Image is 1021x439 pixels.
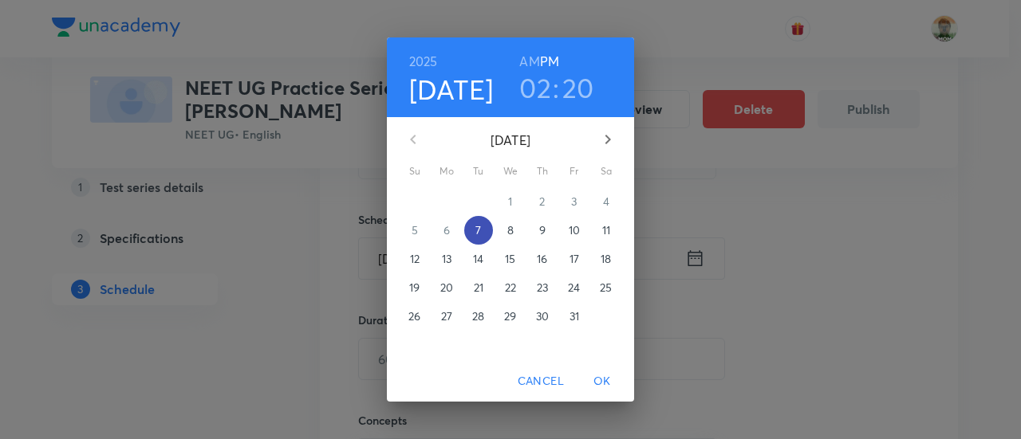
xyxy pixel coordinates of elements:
p: 16 [537,251,547,267]
button: PM [540,50,559,73]
span: Mo [432,163,461,179]
button: 9 [528,216,557,245]
p: 24 [568,280,580,296]
span: Cancel [518,371,564,391]
button: Cancel [511,366,570,396]
button: 2025 [409,50,438,73]
button: 7 [464,216,493,245]
button: AM [519,50,539,73]
span: Fr [560,163,589,179]
button: 18 [592,245,621,273]
p: 22 [505,280,516,296]
p: 23 [537,280,548,296]
p: 27 [441,308,452,324]
button: 27 [432,302,461,331]
p: 30 [536,308,549,324]
button: OK [577,366,628,396]
button: 15 [496,245,525,273]
button: 21 [464,273,493,302]
button: 29 [496,302,525,331]
p: 12 [410,251,420,267]
button: 17 [560,245,589,273]
button: 22 [496,273,525,302]
p: 31 [570,308,579,324]
p: [DATE] [432,131,589,150]
h3: : [553,71,559,104]
span: Th [528,163,557,179]
button: 19 [400,273,429,302]
button: 23 [528,273,557,302]
button: 20 [562,71,594,104]
button: 02 [519,71,551,104]
p: 9 [539,222,546,238]
p: 11 [602,222,610,238]
p: 7 [475,222,481,238]
p: 26 [408,308,420,324]
button: [DATE] [409,73,494,106]
button: 14 [464,245,493,273]
p: 20 [440,280,453,296]
span: Tu [464,163,493,179]
span: OK [583,371,621,391]
p: 18 [601,251,611,267]
p: 21 [474,280,483,296]
button: 13 [432,245,461,273]
button: 8 [496,216,525,245]
p: 8 [507,222,514,238]
p: 17 [570,251,579,267]
button: 11 [592,216,621,245]
p: 13 [442,251,451,267]
p: 15 [505,251,515,267]
button: 26 [400,302,429,331]
p: 19 [409,280,420,296]
button: 31 [560,302,589,331]
button: 16 [528,245,557,273]
span: Sa [592,163,621,179]
span: We [496,163,525,179]
span: Su [400,163,429,179]
button: 28 [464,302,493,331]
button: 25 [592,273,621,302]
p: 29 [504,308,516,324]
p: 28 [472,308,484,324]
p: 14 [473,251,483,267]
button: 12 [400,245,429,273]
button: 24 [560,273,589,302]
button: 10 [560,216,589,245]
p: 25 [600,280,612,296]
p: 10 [569,222,580,238]
button: 20 [432,273,461,302]
button: 30 [528,302,557,331]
